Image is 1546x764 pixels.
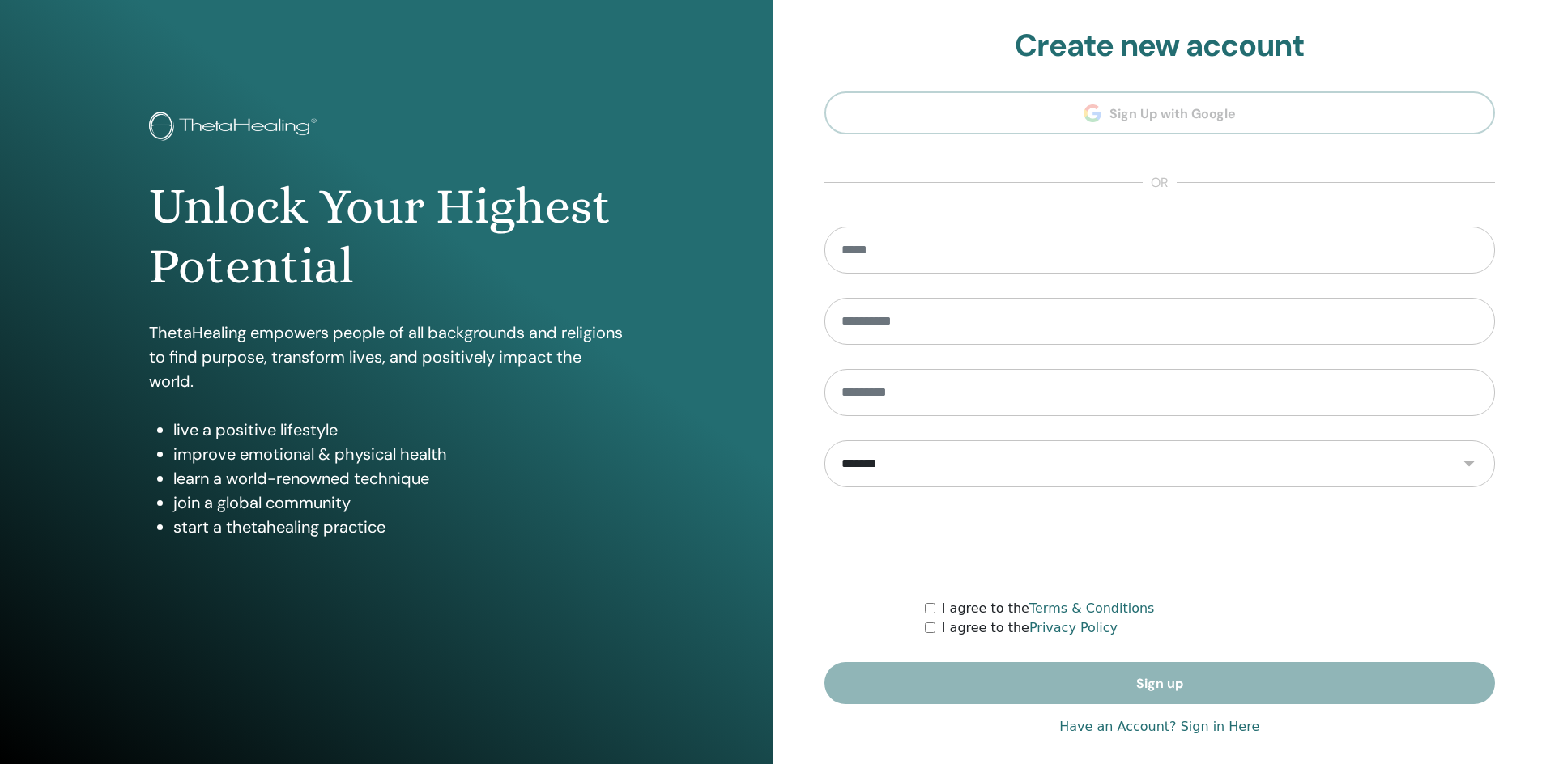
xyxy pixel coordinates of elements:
a: Have an Account? Sign in Here [1059,717,1259,736]
label: I agree to the [942,618,1118,638]
span: or [1143,173,1177,193]
label: I agree to the [942,599,1155,618]
li: live a positive lifestyle [173,418,624,442]
a: Privacy Policy [1029,620,1118,635]
a: Terms & Conditions [1029,601,1154,616]
h1: Unlock Your Highest Potential [149,176,624,297]
li: learn a world-renowned technique [173,466,624,490]
li: start a thetahealing practice [173,515,624,539]
h2: Create new account [824,28,1496,65]
p: ThetaHealing empowers people of all backgrounds and religions to find purpose, transform lives, a... [149,320,624,393]
li: improve emotional & physical health [173,442,624,466]
li: join a global community [173,490,624,515]
iframe: reCAPTCHA [1037,511,1283,575]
